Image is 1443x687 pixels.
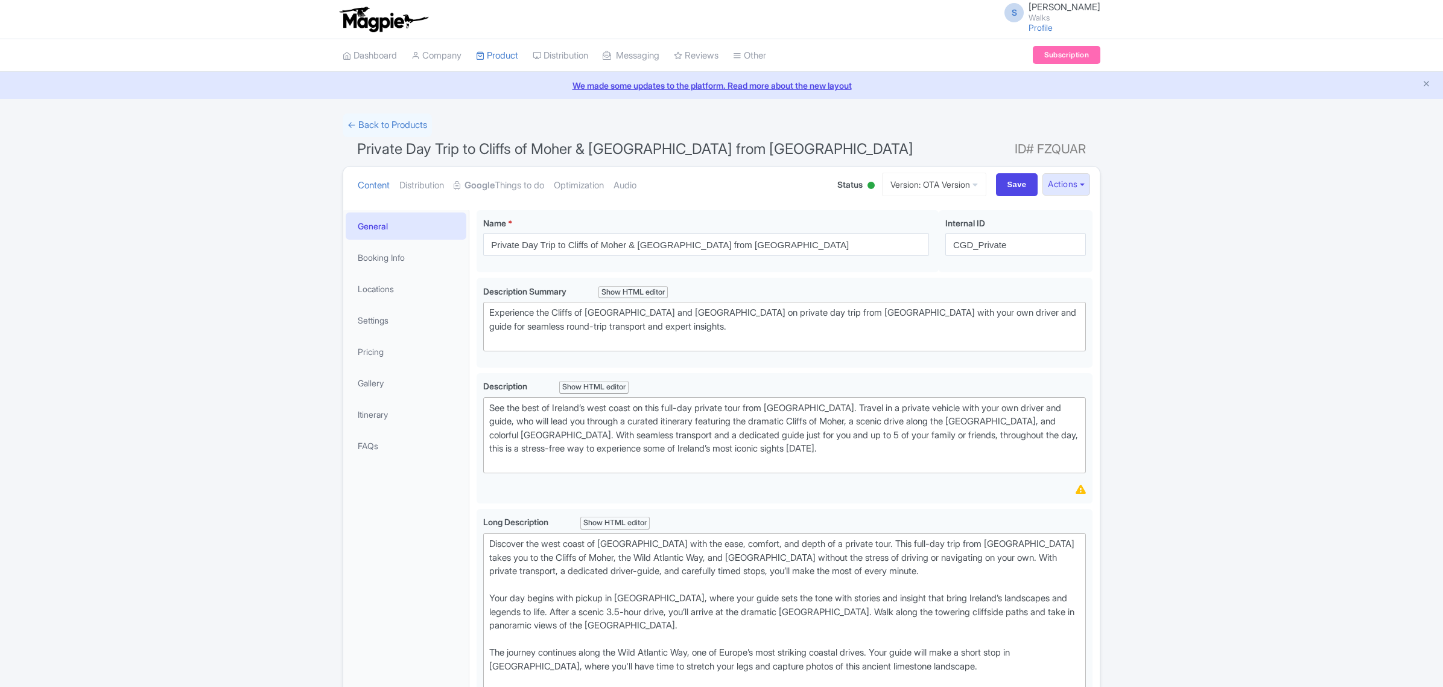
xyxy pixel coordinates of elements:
a: Version: OTA Version [882,173,986,196]
a: Other [733,39,766,72]
a: Locations [346,275,466,302]
a: Settings [346,307,466,334]
span: ID# FZQUAR [1015,137,1086,161]
img: logo-ab69f6fb50320c5b225c76a69d11143b.png [337,6,430,33]
span: Description Summary [483,286,568,296]
a: Subscription [1033,46,1100,64]
a: Company [411,39,461,72]
a: Product [476,39,518,72]
a: S [PERSON_NAME] Walks [997,2,1100,22]
strong: Google [465,179,495,193]
small: Walks [1029,14,1100,22]
div: Show HTML editor [580,517,650,529]
span: S [1004,3,1024,22]
div: Show HTML editor [598,286,668,299]
a: Optimization [554,167,604,205]
a: Dashboard [343,39,397,72]
a: Distribution [399,167,444,205]
div: See the best of Ireland’s west coast on this full-day private tour from [GEOGRAPHIC_DATA]. Travel... [489,401,1080,470]
button: Actions [1042,173,1090,196]
a: Itinerary [346,401,466,428]
a: ← Back to Products [343,113,432,137]
span: Description [483,381,529,391]
div: Experience the Cliffs of [GEOGRAPHIC_DATA] and [GEOGRAPHIC_DATA] on private day trip from [GEOGRA... [489,306,1080,347]
a: Distribution [533,39,588,72]
a: Booking Info [346,244,466,271]
span: Private Day Trip to Cliffs of Moher & [GEOGRAPHIC_DATA] from [GEOGRAPHIC_DATA] [357,140,913,158]
a: Reviews [674,39,718,72]
a: General [346,212,466,240]
button: Close announcement [1422,78,1431,92]
span: [PERSON_NAME] [1029,1,1100,13]
span: Status [837,178,863,191]
span: Long Description [483,517,550,527]
a: Content [358,167,390,205]
a: Pricing [346,338,466,365]
a: Messaging [603,39,659,72]
div: Show HTML editor [559,381,629,394]
a: Gallery [346,369,466,397]
input: Save [996,173,1038,196]
a: Profile [1029,22,1053,33]
a: FAQs [346,432,466,459]
a: Audio [614,167,636,205]
span: Name [483,218,506,228]
div: Active [865,177,877,196]
span: Internal ID [945,218,985,228]
a: GoogleThings to do [454,167,544,205]
a: We made some updates to the platform. Read more about the new layout [7,79,1436,92]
